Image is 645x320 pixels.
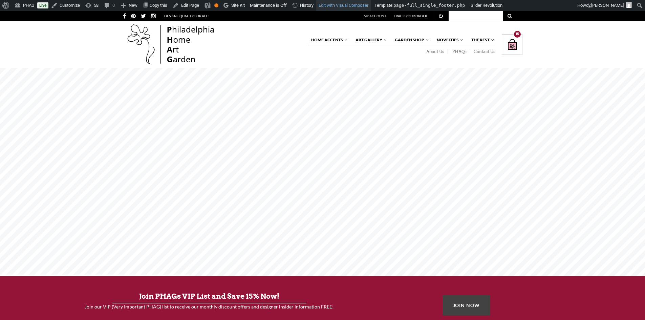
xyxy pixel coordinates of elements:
div: OK [214,3,218,7]
a: PHAQs [448,49,470,55]
span: page-full_single_footer.php [393,3,465,8]
div: 15 [514,31,521,38]
span: Site Kit [231,3,245,8]
a: Contact Us [470,49,495,55]
a: Garden Shop [391,34,429,46]
a: JOIN NOW [443,295,490,315]
span: DESIGN EQUALITY for all! [164,11,209,21]
span: Slider Revolution [471,3,502,8]
a: Live [37,2,48,8]
h4: Join our VIP (Very Important PHAG) list to receive our monthly discount offers and designer insid... [15,303,404,310]
a: About Us [422,49,448,55]
a: My Account [364,14,386,18]
span: [PERSON_NAME] [591,3,624,8]
a: Art Gallery [352,34,387,46]
a: Home Accents [308,34,348,46]
a: The Rest [468,34,495,46]
h3: Join PHAGs VIP List and Save 15% Now! [15,290,404,303]
a: Novelties [433,34,464,46]
a: Track Your Order [394,14,427,18]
